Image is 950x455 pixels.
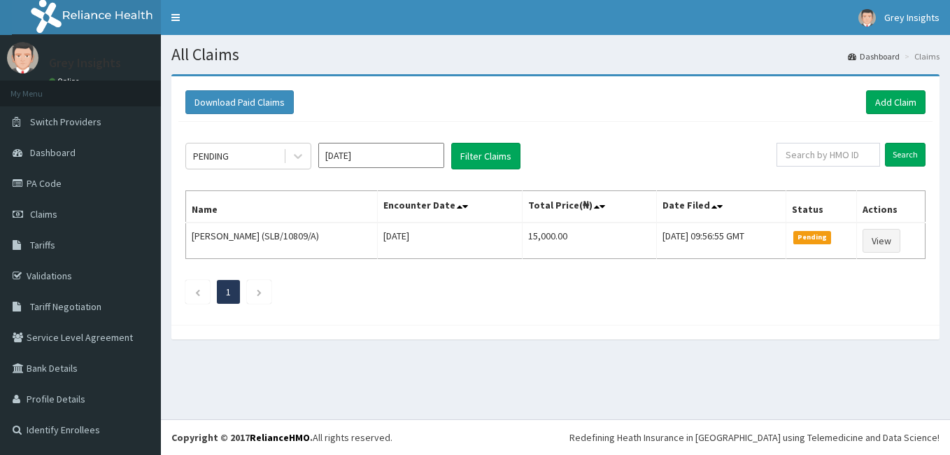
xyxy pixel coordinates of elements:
[171,431,313,444] strong: Copyright © 2017 .
[30,146,76,159] span: Dashboard
[226,286,231,298] a: Page 1 is your current page
[30,300,101,313] span: Tariff Negotiation
[523,191,657,223] th: Total Price(₦)
[193,149,229,163] div: PENDING
[250,431,310,444] a: RelianceHMO
[49,57,121,69] p: Grey Insights
[858,9,876,27] img: User Image
[30,115,101,128] span: Switch Providers
[569,430,940,444] div: Redefining Heath Insurance in [GEOGRAPHIC_DATA] using Telemedicine and Data Science!
[30,239,55,251] span: Tariffs
[186,191,378,223] th: Name
[451,143,520,169] button: Filter Claims
[523,223,657,259] td: 15,000.00
[793,231,832,244] span: Pending
[884,11,940,24] span: Grey Insights
[857,191,926,223] th: Actions
[318,143,444,168] input: Select Month and Year
[866,90,926,114] a: Add Claim
[256,286,262,298] a: Next page
[777,143,880,167] input: Search by HMO ID
[30,208,57,220] span: Claims
[863,229,900,253] a: View
[185,90,294,114] button: Download Paid Claims
[378,191,523,223] th: Encounter Date
[186,223,378,259] td: [PERSON_NAME] (SLB/10809/A)
[848,50,900,62] a: Dashboard
[656,191,786,223] th: Date Filed
[161,419,950,455] footer: All rights reserved.
[885,143,926,167] input: Search
[7,42,38,73] img: User Image
[194,286,201,298] a: Previous page
[901,50,940,62] li: Claims
[786,191,856,223] th: Status
[49,76,83,86] a: Online
[656,223,786,259] td: [DATE] 09:56:55 GMT
[171,45,940,64] h1: All Claims
[378,223,523,259] td: [DATE]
